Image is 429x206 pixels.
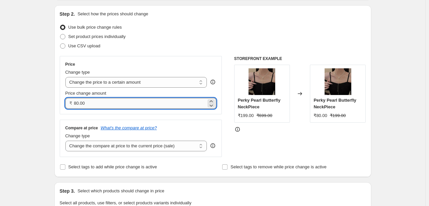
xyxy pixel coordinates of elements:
[74,98,206,109] input: 80.00
[249,68,275,95] img: 62_81f2c80f-b12c-4305-becc-be716426caf6_80x.jpg
[330,112,346,119] strike: ₹199.00
[77,188,164,194] p: Select which products should change in price
[314,98,356,109] span: Perky Pearl Butterfly NeckPiece
[238,112,254,119] div: ₹199.00
[68,25,122,30] span: Use bulk price change rules
[68,34,126,39] span: Set product prices individually
[65,133,90,138] span: Change type
[68,43,100,48] span: Use CSV upload
[238,98,281,109] span: Perky Pearl Butterfly NeckPiece
[257,112,273,119] strike: ₹699.00
[101,125,157,130] button: What's the compare at price?
[60,11,75,17] h2: Step 2.
[65,70,90,75] span: Change type
[68,164,157,169] span: Select tags to add while price change is active
[60,188,75,194] h2: Step 3.
[325,68,351,95] img: 62_81f2c80f-b12c-4305-becc-be716426caf6_80x.jpg
[77,11,148,17] p: Select how the prices should change
[209,142,216,149] div: help
[209,79,216,85] div: help
[231,164,327,169] span: Select tags to remove while price change is active
[65,62,75,67] h3: Price
[314,112,327,119] div: ₹80.00
[69,101,72,106] span: ₹
[60,200,191,205] span: Select all products, use filters, or select products variants individually
[65,125,98,131] h3: Compare at price
[234,56,366,61] h6: STOREFRONT EXAMPLE
[65,91,106,96] span: Price change amount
